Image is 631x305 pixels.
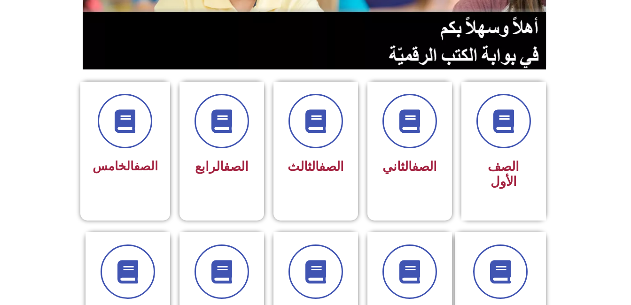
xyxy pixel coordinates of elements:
a: الصف [134,159,158,173]
a: الصف [224,159,249,174]
span: الرابع [195,159,249,174]
span: الثالث [288,159,344,174]
span: الخامس [93,159,158,173]
a: الصف [412,159,437,174]
a: الصف [319,159,344,174]
span: الثاني [382,159,437,174]
span: الصف الأول [488,159,519,189]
